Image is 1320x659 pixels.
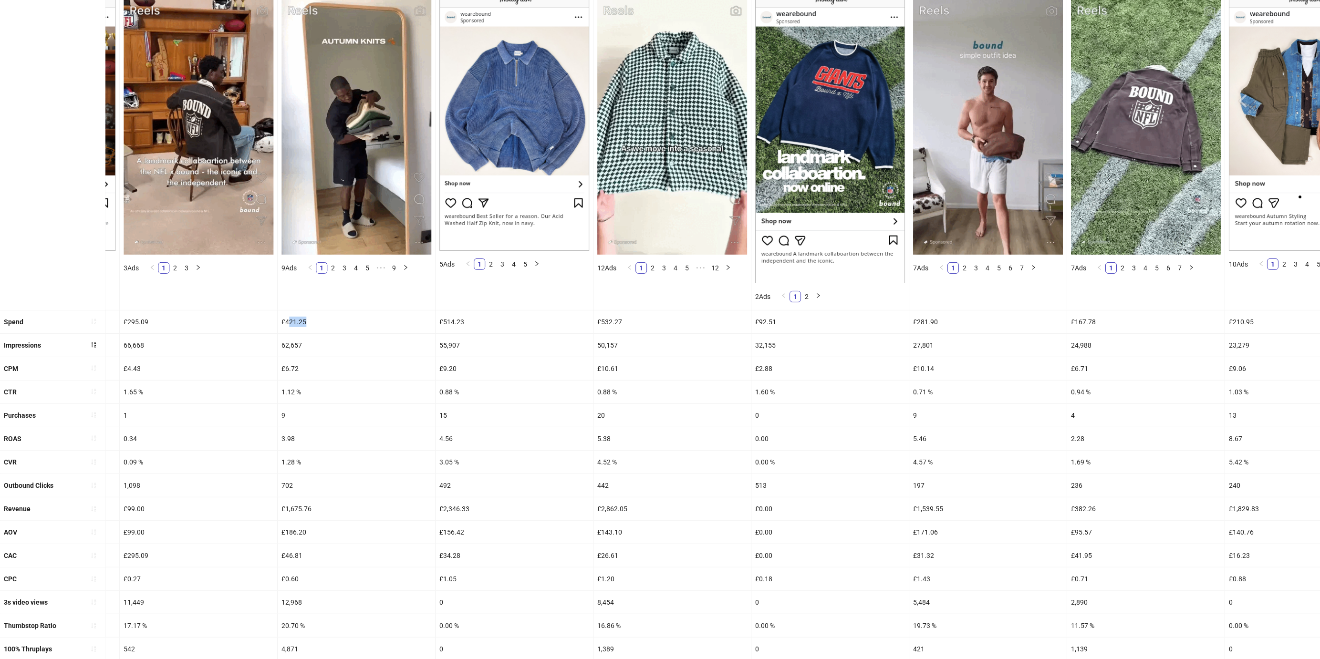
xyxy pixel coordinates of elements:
[909,357,1067,380] div: £10.14
[497,259,508,269] a: 3
[1067,567,1225,590] div: £0.71
[909,521,1067,544] div: £171.06
[4,505,31,513] b: Revenue
[362,263,373,273] a: 5
[4,458,17,466] b: CVR
[1067,614,1225,637] div: 11.57 %
[658,262,670,274] li: 3
[1128,262,1140,274] li: 3
[328,263,338,273] a: 2
[120,474,277,497] div: 1,098
[693,262,708,274] span: •••
[436,497,593,520] div: £2,346.33
[278,381,435,403] div: 1.12 %
[722,262,734,274] button: right
[436,427,593,450] div: 4.56
[624,262,635,274] button: left
[278,474,435,497] div: 702
[1185,262,1197,274] li: Next Page
[909,310,1067,333] div: £281.90
[751,614,909,637] div: 0.00 %
[722,262,734,274] li: Next Page
[531,258,542,270] button: right
[812,291,824,302] li: Next Page
[436,614,593,637] div: 0.00 %
[462,258,474,270] li: Previous Page
[693,262,708,274] li: Next 5 Pages
[90,459,97,465] span: sort-ascending
[597,264,616,272] span: 12 Ads
[627,265,633,270] span: left
[959,262,970,274] li: 2
[508,258,520,270] li: 4
[647,263,658,273] a: 2
[751,404,909,427] div: 0
[462,258,474,270] button: left
[1290,259,1301,269] a: 3
[936,262,947,274] li: Previous Page
[1005,263,1016,273] a: 6
[4,528,17,536] b: AOV
[751,427,909,450] div: 0.00
[947,262,959,274] li: 1
[351,263,361,273] a: 4
[971,263,981,273] a: 3
[982,263,993,273] a: 4
[755,293,770,300] span: 2 Ads
[1185,262,1197,274] button: right
[909,567,1067,590] div: £1.43
[278,591,435,614] div: 12,968
[124,264,139,272] span: 3 Ads
[90,435,97,442] span: sort-ascending
[339,262,350,274] li: 3
[4,645,52,653] b: 100% Thruplays
[158,262,169,274] li: 1
[593,381,751,403] div: 0.88 %
[1279,259,1289,269] a: 2
[1117,263,1128,273] a: 2
[90,599,97,606] span: sort-ascending
[509,259,519,269] a: 4
[751,497,909,520] div: £0.00
[120,310,277,333] div: £295.09
[635,262,647,274] li: 1
[1067,334,1225,357] div: 24,988
[593,474,751,497] div: 442
[939,265,945,270] span: left
[146,262,158,274] button: left
[1290,258,1301,270] li: 3
[278,427,435,450] div: 3.98
[636,263,646,273] a: 1
[120,357,277,380] div: £4.43
[120,591,277,614] div: 11,449
[474,258,485,270] li: 1
[909,427,1067,450] div: 5.46
[909,451,1067,474] div: 4.57 %
[801,291,812,302] li: 2
[146,262,158,274] li: Previous Page
[593,591,751,614] div: 8,454
[520,259,530,269] a: 5
[751,310,909,333] div: £92.51
[4,412,36,419] b: Purchases
[1067,521,1225,544] div: £95.57
[307,265,313,270] span: left
[1005,262,1016,274] li: 6
[1188,265,1194,270] span: right
[436,310,593,333] div: £514.23
[790,291,800,302] a: 1
[436,451,593,474] div: 3.05 %
[909,591,1067,614] div: 5,484
[593,497,751,520] div: £2,862.05
[593,310,751,333] div: £532.27
[751,591,909,614] div: 0
[304,262,316,274] li: Previous Page
[909,497,1067,520] div: £1,539.55
[751,381,909,403] div: 1.60 %
[1030,265,1036,270] span: right
[1016,262,1028,274] li: 7
[373,262,388,274] span: •••
[120,521,277,544] div: £99.00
